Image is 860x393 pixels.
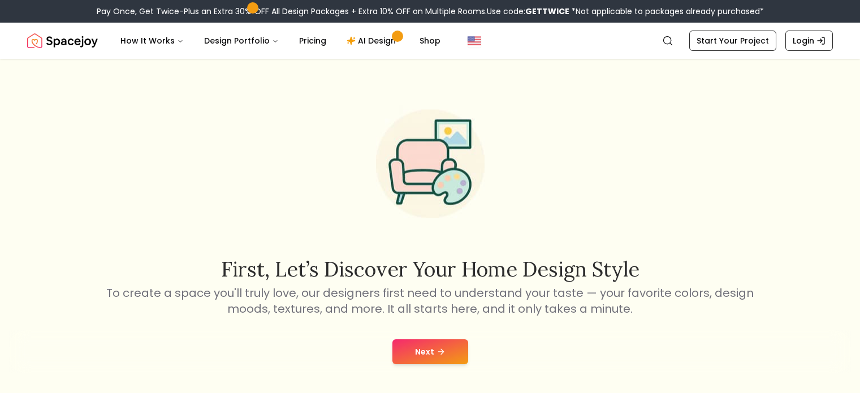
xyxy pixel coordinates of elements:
[785,31,833,51] a: Login
[27,29,98,52] a: Spacejoy
[569,6,764,17] span: *Not applicable to packages already purchased*
[392,339,468,364] button: Next
[689,31,776,51] a: Start Your Project
[487,6,569,17] span: Use code:
[358,92,503,236] img: Start Style Quiz Illustration
[27,23,833,59] nav: Global
[195,29,288,52] button: Design Portfolio
[525,6,569,17] b: GETTWICE
[105,285,756,317] p: To create a space you'll truly love, our designers first need to understand your taste — your fav...
[105,258,756,280] h2: First, let’s discover your home design style
[27,29,98,52] img: Spacejoy Logo
[410,29,450,52] a: Shop
[468,34,481,47] img: United States
[111,29,193,52] button: How It Works
[290,29,335,52] a: Pricing
[338,29,408,52] a: AI Design
[111,29,450,52] nav: Main
[97,6,764,17] div: Pay Once, Get Twice-Plus an Extra 30% OFF All Design Packages + Extra 10% OFF on Multiple Rooms.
